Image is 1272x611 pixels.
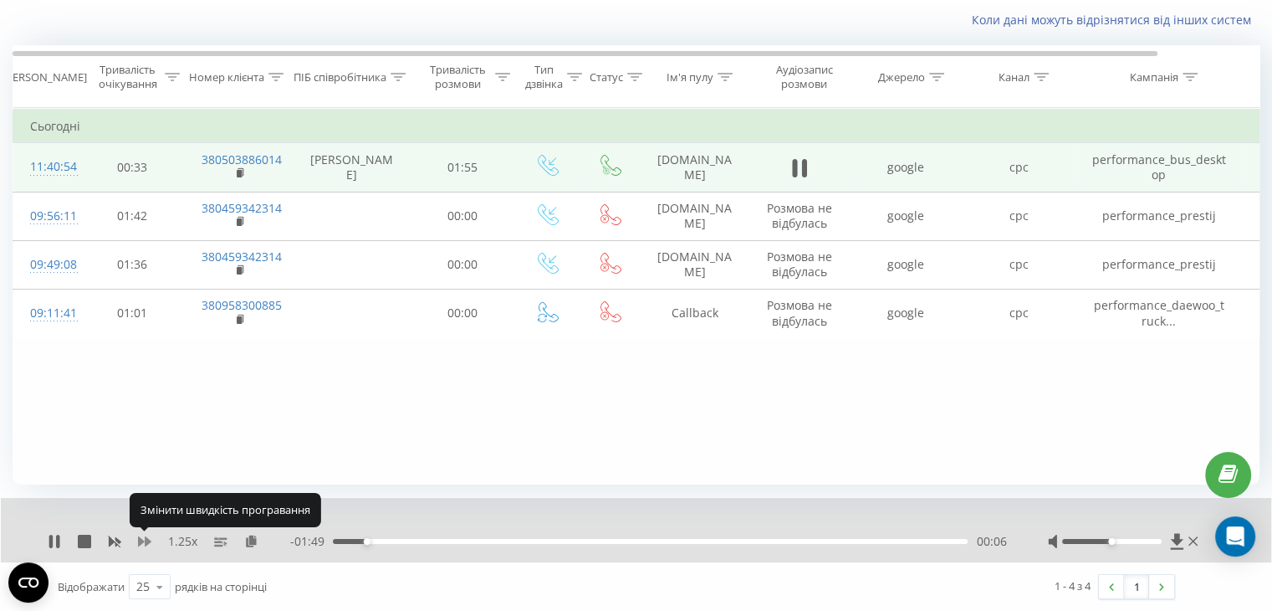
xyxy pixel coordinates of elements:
[364,538,370,545] div: Accessibility label
[767,249,832,280] span: Розмова не відбулась
[850,289,963,337] td: google
[411,143,515,192] td: 01:55
[202,151,282,167] a: 380503886014
[525,63,563,91] div: Тип дзвінка
[999,70,1029,85] div: Канал
[80,240,185,289] td: 01:36
[80,192,185,240] td: 01:42
[963,192,1075,240] td: cpc
[641,289,749,337] td: Callback
[189,70,264,85] div: Номер клієнта
[58,579,125,594] span: Відображати
[1055,578,1091,594] div: 1 - 4 з 4
[425,63,491,91] div: Тривалість розмови
[878,70,925,85] div: Джерело
[1124,575,1149,598] a: 1
[175,579,267,594] span: рядків на сторінці
[168,533,197,550] span: 1.25 x
[850,192,963,240] td: google
[411,192,515,240] td: 00:00
[963,240,1075,289] td: cpc
[641,240,749,289] td: [DOMAIN_NAME]
[202,200,282,216] a: 380459342314
[963,143,1075,192] td: cpc
[641,192,749,240] td: [DOMAIN_NAME]
[411,289,515,337] td: 00:00
[30,151,64,183] div: 11:40:54
[1108,538,1115,545] div: Accessibility label
[411,240,515,289] td: 00:00
[8,562,49,603] button: Open CMP widget
[1075,192,1243,240] td: performance_prestij
[294,143,411,192] td: [PERSON_NAME]
[972,12,1259,28] a: Коли дані можуть відрізнятися вiд інших систем
[202,249,282,264] a: 380459342314
[667,70,713,85] div: Ім'я пулу
[850,240,963,289] td: google
[202,297,282,313] a: 380958300885
[30,297,64,330] div: 09:11:41
[80,289,185,337] td: 01:01
[1094,297,1224,328] span: performance_daewoo_truck...
[850,143,963,192] td: google
[130,493,321,526] div: Змінити швидкість програвання
[294,70,386,85] div: ПІБ співробітника
[1075,143,1243,192] td: performance_bus_desktop
[3,70,87,85] div: [PERSON_NAME]
[1215,516,1255,557] div: Open Intercom Messenger
[767,200,832,231] span: Розмова не відбулась
[30,200,64,233] div: 09:56:11
[764,63,845,91] div: Аудіозапис розмови
[767,297,832,328] span: Розмова не відбулась
[136,578,150,595] div: 25
[590,70,623,85] div: Статус
[1075,240,1243,289] td: performance_prestij
[1130,70,1178,85] div: Кампанія
[30,249,64,281] div: 09:49:08
[290,533,333,550] span: - 01:49
[976,533,1006,550] span: 00:06
[641,143,749,192] td: [DOMAIN_NAME]
[80,143,185,192] td: 00:33
[963,289,1075,337] td: cpc
[95,63,161,91] div: Тривалість очікування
